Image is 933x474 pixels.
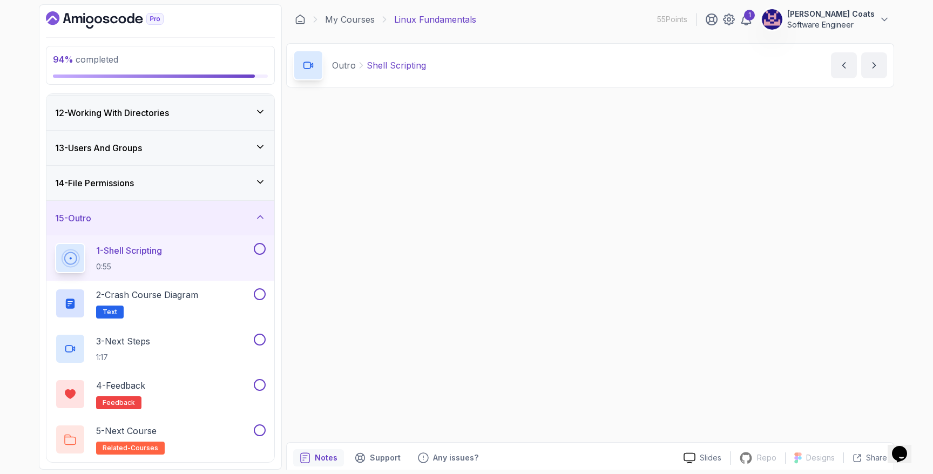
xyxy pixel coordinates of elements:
button: 15-Outro [46,201,274,235]
a: 1 [740,13,753,26]
p: Slides [700,452,721,463]
p: Share [866,452,887,463]
button: 4-Feedbackfeedback [55,379,266,409]
p: Support [370,452,401,463]
button: 14-File Permissions [46,166,274,200]
span: feedback [103,398,135,407]
p: 0:55 [96,261,162,272]
p: 3 - Next Steps [96,335,150,348]
iframe: chat widget [888,431,922,463]
button: next content [861,52,887,78]
button: 5-Next Courserelated-courses [55,424,266,455]
a: Dashboard [46,11,188,29]
p: 1 - Shell Scripting [96,244,162,257]
h3: 13 - Users And Groups [55,141,142,154]
button: Share [843,452,887,463]
p: Designs [806,452,835,463]
span: completed [53,54,118,65]
p: Any issues? [433,452,478,463]
div: 1 [744,10,755,21]
img: user profile image [762,9,782,30]
span: related-courses [103,444,158,452]
button: user profile image[PERSON_NAME] CoatsSoftware Engineer [761,9,890,30]
a: Slides [675,452,730,464]
h3: 14 - File Permissions [55,177,134,189]
button: notes button [293,449,344,466]
p: Notes [315,452,337,463]
a: My Courses [325,13,375,26]
p: 4 - Feedback [96,379,145,392]
h3: 12 - Working With Directories [55,106,169,119]
button: 13-Users And Groups [46,131,274,165]
p: Software Engineer [787,19,875,30]
a: Dashboard [295,14,306,25]
p: 55 Points [657,14,687,25]
button: 12-Working With Directories [46,96,274,130]
p: [PERSON_NAME] Coats [787,9,875,19]
h3: 15 - Outro [55,212,91,225]
span: Text [103,308,117,316]
p: 2 - Crash Course Diagram [96,288,198,301]
button: 3-Next Steps1:17 [55,334,266,364]
p: Shell Scripting [367,59,426,72]
p: Outro [332,59,356,72]
p: Linux Fundamentals [394,13,476,26]
button: 1-Shell Scripting0:55 [55,243,266,273]
button: Support button [348,449,407,466]
button: 2-Crash Course DiagramText [55,288,266,319]
p: Repo [757,452,776,463]
p: 5 - Next Course [96,424,157,437]
button: previous content [831,52,857,78]
span: 94 % [53,54,73,65]
p: 1:17 [96,352,150,363]
button: Feedback button [411,449,485,466]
